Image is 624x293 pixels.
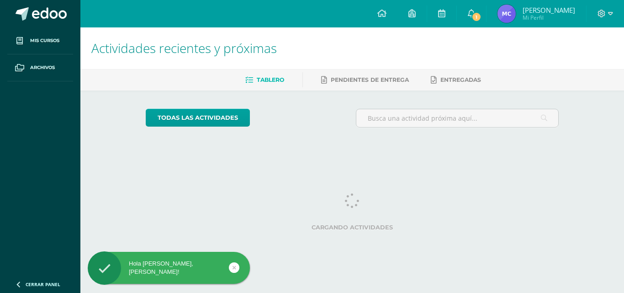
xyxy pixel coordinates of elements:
span: [PERSON_NAME] [523,5,575,15]
span: 1 [471,12,481,22]
span: Tablero [257,76,284,83]
img: 0aec00e1ef5cc27230ddd548fcfdc0fc.png [497,5,516,23]
a: Archivos [7,54,73,81]
span: Cerrar panel [26,281,60,288]
span: Archivos [30,64,55,71]
a: todas las Actividades [146,109,250,127]
span: Mi Perfil [523,14,575,21]
span: Actividades recientes y próximas [91,39,277,57]
a: Mis cursos [7,27,73,54]
a: Pendientes de entrega [321,73,409,87]
label: Cargando actividades [146,224,559,231]
span: Pendientes de entrega [331,76,409,83]
span: Entregadas [440,76,481,83]
input: Busca una actividad próxima aquí... [356,109,559,127]
a: Entregadas [431,73,481,87]
a: Tablero [245,73,284,87]
div: Hola [PERSON_NAME], [PERSON_NAME]! [88,260,250,276]
span: Mis cursos [30,37,59,44]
